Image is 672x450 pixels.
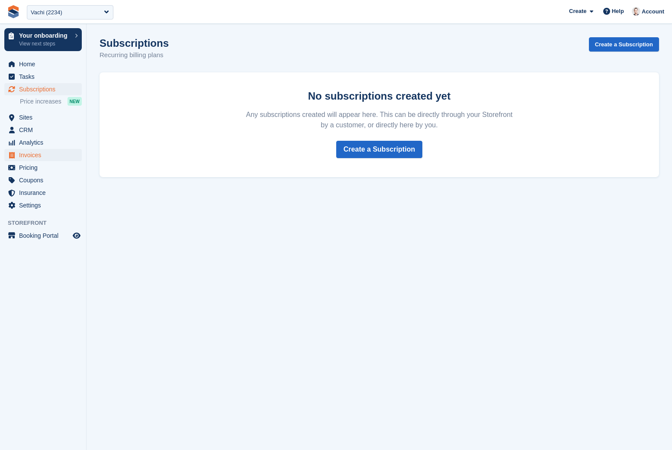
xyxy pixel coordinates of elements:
[642,7,664,16] span: Account
[19,136,71,149] span: Analytics
[4,174,82,186] a: menu
[20,97,61,106] span: Price increases
[243,110,516,130] p: Any subscriptions created will appear here. This can be directly through your Storefront by a cus...
[19,162,71,174] span: Pricing
[19,124,71,136] span: CRM
[4,83,82,95] a: menu
[8,219,86,227] span: Storefront
[19,40,71,48] p: View next steps
[4,199,82,211] a: menu
[7,5,20,18] img: stora-icon-8386f47178a22dfd0bd8f6a31ec36ba5ce8667c1dd55bd0f319d3a0aa187defe.svg
[100,50,169,60] p: Recurring billing plans
[19,58,71,70] span: Home
[19,174,71,186] span: Coupons
[19,187,71,199] span: Insurance
[4,136,82,149] a: menu
[4,162,82,174] a: menu
[19,32,71,39] p: Your onboarding
[589,37,659,52] a: Create a Subscription
[20,97,82,106] a: Price increases NEW
[4,230,82,242] a: menu
[4,28,82,51] a: Your onboarding View next steps
[68,97,82,106] div: NEW
[71,230,82,241] a: Preview store
[19,149,71,161] span: Invoices
[336,141,422,158] a: Create a Subscription
[100,37,169,49] h1: Subscriptions
[569,7,586,16] span: Create
[632,7,640,16] img: Jeff Knox
[31,8,62,17] div: Vachi (2234)
[19,111,71,123] span: Sites
[308,90,450,102] strong: No subscriptions created yet
[19,83,71,95] span: Subscriptions
[4,111,82,123] a: menu
[4,71,82,83] a: menu
[4,149,82,161] a: menu
[4,124,82,136] a: menu
[612,7,624,16] span: Help
[19,199,71,211] span: Settings
[19,71,71,83] span: Tasks
[4,187,82,199] a: menu
[19,230,71,242] span: Booking Portal
[4,58,82,70] a: menu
